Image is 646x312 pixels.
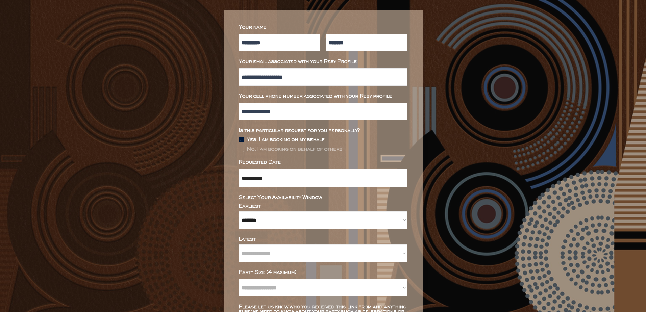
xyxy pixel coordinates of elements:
div: No, I am booking on behalf of others [247,147,342,152]
div: Yes, I am booking on my behalf [247,137,324,142]
div: Party Size (4 maximum) [239,270,407,275]
div: Your email associated with your Resy Profile [239,59,407,64]
div: Is this particular request for you personally? [239,128,407,133]
div: Requested Date [239,160,407,165]
img: Rectangle%20315%20%281%29.svg [239,147,244,152]
div: Your cell phone number associated with your Resy profile [239,94,407,99]
div: Earliest [239,204,407,209]
div: Select Your Availability Window [239,195,407,200]
img: Group%2048096532.svg [239,137,244,142]
div: Your name [239,25,407,30]
div: Latest [239,237,407,242]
